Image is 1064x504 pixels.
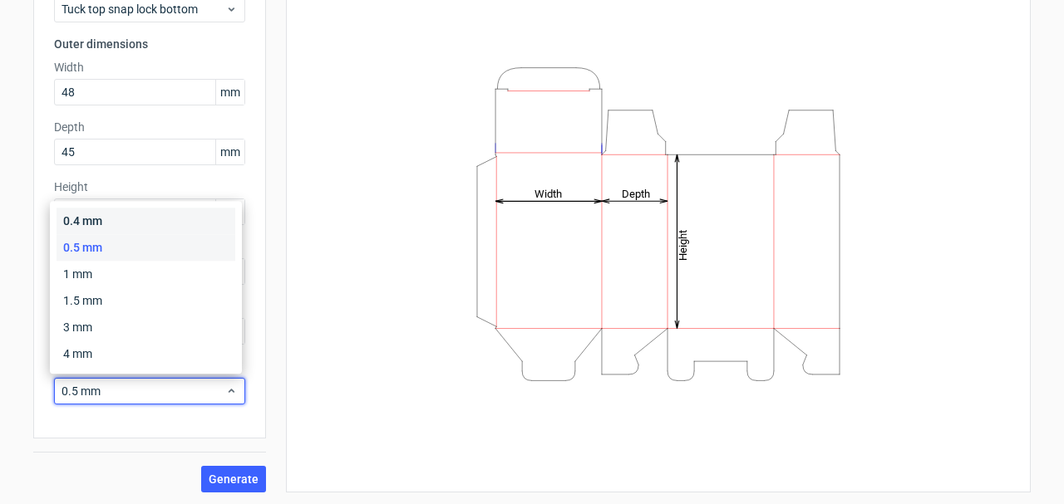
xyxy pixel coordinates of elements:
[215,139,244,164] span: mm
[62,1,225,17] span: Tuck top snap lock bottom
[57,314,235,340] div: 3 mm
[677,229,689,260] tspan: Height
[215,199,244,224] span: mm
[62,383,225,399] span: 0.5 mm
[215,80,244,105] span: mm
[54,179,245,195] label: Height
[57,234,235,261] div: 0.5 mm
[622,187,650,199] tspan: Depth
[54,36,245,52] h3: Outer dimensions
[54,119,245,135] label: Depth
[57,287,235,314] div: 1.5 mm
[57,261,235,287] div: 1 mm
[209,473,259,485] span: Generate
[201,466,266,492] button: Generate
[54,59,245,76] label: Width
[57,340,235,367] div: 4 mm
[57,208,235,234] div: 0.4 mm
[534,187,562,199] tspan: Width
